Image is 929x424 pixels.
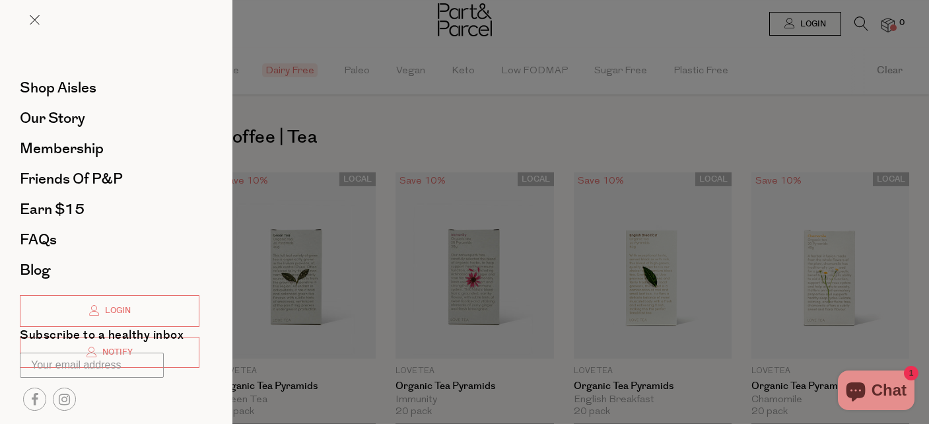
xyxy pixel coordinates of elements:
[20,295,199,327] a: Login
[20,172,199,186] a: Friends of P&P
[20,330,184,346] label: Subscribe to a healthy inbox
[20,138,104,159] span: Membership
[20,77,96,98] span: Shop Aisles
[20,111,199,125] a: Our Story
[20,81,199,95] a: Shop Aisles
[20,199,85,220] span: Earn $15
[102,305,131,316] span: Login
[20,141,199,156] a: Membership
[20,263,199,277] a: Blog
[20,202,199,217] a: Earn $15
[834,371,918,413] inbox-online-store-chat: Shopify online store chat
[20,353,164,378] input: Your email address
[20,108,85,129] span: Our Story
[20,232,199,247] a: FAQs
[20,168,123,190] span: Friends of P&P
[20,260,50,281] span: Blog
[20,229,57,250] span: FAQs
